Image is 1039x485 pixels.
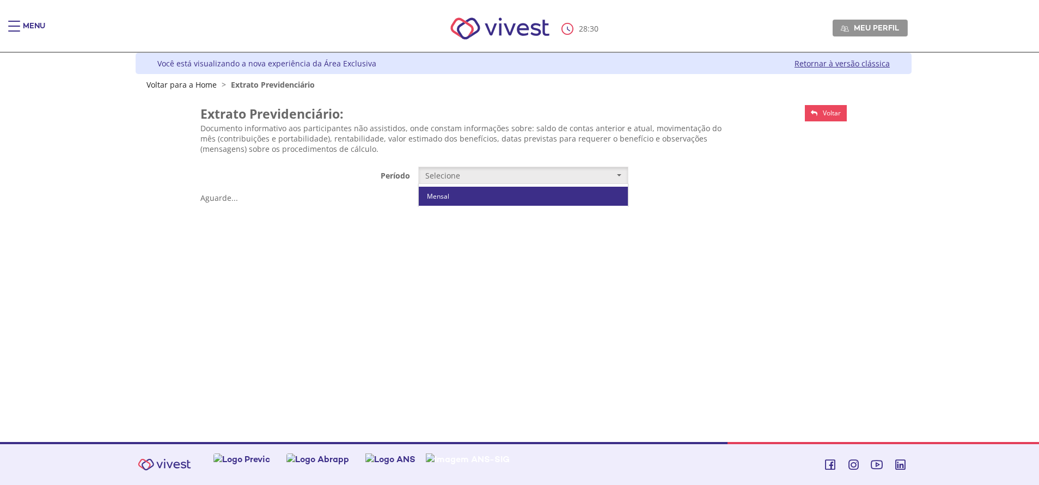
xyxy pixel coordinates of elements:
[418,167,628,185] button: Selecione
[841,24,849,33] img: Meu perfil
[561,23,601,35] div: :
[219,79,229,90] span: >
[427,192,449,200] span: Mensal
[146,79,217,90] a: Voltar para a Home
[590,23,598,34] span: 30
[438,5,562,52] img: Vivest
[823,108,841,118] span: Voltar
[426,453,510,465] img: Imagem ANS-SIG
[365,453,415,465] img: Logo ANS
[200,100,847,207] section: <span lang="pt-BR" dir="ltr">Funcesp - Vivest- Extrato Previdenciario Mensal Configuração RAIOX</...
[157,58,376,69] div: Você está visualizando a nova experiência da Área Exclusiva
[200,123,738,154] p: Documento informativo aos participantes não assistidos, onde constam informações sobre: saldo de ...
[200,105,738,123] h2: Extrato Previdenciário:
[833,20,908,36] a: Meu perfil
[23,21,45,42] div: Menu
[132,452,197,477] img: Vivest
[200,193,847,203] div: Aguarde...
[805,105,847,121] a: Voltar
[794,58,890,69] a: Retornar à versão clássica
[196,167,414,181] label: Período
[213,453,270,465] img: Logo Previc
[127,53,912,442] div: Vivest
[425,170,614,181] span: Selecione
[231,79,315,90] span: Extrato Previdenciário
[579,23,588,34] span: 28
[854,23,899,33] span: Meu perfil
[286,453,349,465] img: Logo Abrapp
